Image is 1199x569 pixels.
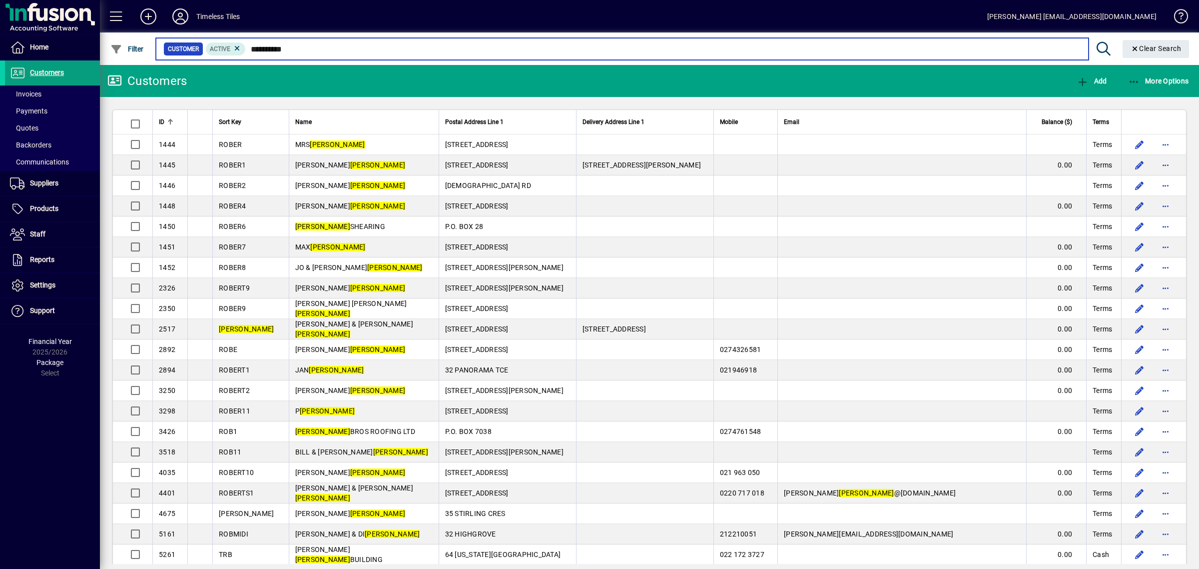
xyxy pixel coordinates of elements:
button: More options [1158,280,1174,296]
span: 2892 [159,345,175,353]
em: [PERSON_NAME] [350,345,405,353]
td: 0.00 [1026,257,1086,278]
span: Terms [1093,365,1112,375]
span: ROBER11 [219,407,250,415]
span: [PERSON_NAME] @[DOMAIN_NAME] [784,489,956,497]
span: Terms [1093,406,1112,416]
td: 0.00 [1026,278,1086,298]
span: 2350 [159,304,175,312]
button: Edit [1132,321,1148,337]
span: Payments [10,107,47,115]
button: More options [1158,403,1174,419]
button: Edit [1132,341,1148,357]
button: Edit [1132,218,1148,234]
span: Terms [1093,426,1112,436]
span: 1448 [159,202,175,210]
button: More options [1158,300,1174,316]
a: Quotes [5,119,100,136]
span: Communications [10,158,69,166]
em: [PERSON_NAME] [350,284,405,292]
span: Financial Year [28,337,72,345]
span: BILL & [PERSON_NAME] [295,448,428,456]
span: Terms [1093,529,1112,539]
span: Staff [30,230,45,238]
button: Edit [1132,198,1148,214]
span: [STREET_ADDRESS][PERSON_NAME] [445,263,564,271]
span: ROB1 [219,427,237,435]
span: 5161 [159,530,175,538]
em: [PERSON_NAME] [350,161,405,169]
span: 3250 [159,386,175,394]
em: [PERSON_NAME] [839,489,894,497]
button: Edit [1132,403,1148,419]
span: Terms [1093,508,1112,518]
span: [PERSON_NAME] [295,202,406,210]
span: 2894 [159,366,175,374]
div: Timeless Tiles [196,8,240,24]
em: [PERSON_NAME] [295,309,350,317]
span: [PERSON_NAME] & DI [295,530,420,538]
span: Backorders [10,141,51,149]
span: 64 [US_STATE][GEOGRAPHIC_DATA] [445,550,561,558]
button: Edit [1132,177,1148,193]
span: Invoices [10,90,41,98]
a: Backorders [5,136,100,153]
button: Edit [1132,464,1148,480]
em: [PERSON_NAME] [367,263,422,271]
span: Terms [1093,221,1112,231]
span: [PERSON_NAME] [295,181,406,189]
span: Terms [1093,283,1112,293]
a: Reports [5,247,100,272]
span: 3298 [159,407,175,415]
span: 3426 [159,427,175,435]
span: [PERSON_NAME] [295,284,406,292]
em: [PERSON_NAME] [219,325,274,333]
span: [STREET_ADDRESS] [445,325,509,333]
div: ID [159,116,181,127]
a: Home [5,35,100,60]
span: ROBMIDI [219,530,248,538]
a: Suppliers [5,171,100,196]
div: Name [295,116,433,127]
div: Mobile [720,116,771,127]
td: 0.00 [1026,237,1086,257]
button: More options [1158,177,1174,193]
span: Terms [1093,385,1112,395]
span: Terms [1093,324,1112,334]
td: 0.00 [1026,339,1086,360]
a: Support [5,298,100,323]
span: SHEARING [295,222,385,230]
span: Delivery Address Line 1 [583,116,644,127]
span: ROBERT1 [219,366,250,374]
span: Quotes [10,124,38,132]
button: Edit [1132,157,1148,173]
span: [PERSON_NAME] [219,509,274,517]
td: 0.00 [1026,483,1086,503]
span: Sort Key [219,116,241,127]
span: [PERSON_NAME] [295,509,406,517]
span: 0220 717 018 [720,489,764,497]
span: [PERSON_NAME] BUILDING [295,545,383,563]
span: Terms [1093,488,1112,498]
button: More options [1158,423,1174,439]
span: Customers [30,68,64,76]
div: Balance ($) [1033,116,1081,127]
button: More options [1158,218,1174,234]
span: [PERSON_NAME] [295,386,406,394]
em: [PERSON_NAME] [300,407,355,415]
span: 1450 [159,222,175,230]
button: More options [1158,136,1174,152]
span: 4401 [159,489,175,497]
span: Terms [1093,180,1112,190]
span: TRB [219,550,232,558]
span: ROB11 [219,448,241,456]
span: [PERSON_NAME] [295,345,406,353]
button: More options [1158,198,1174,214]
span: Settings [30,281,55,289]
span: ROBER8 [219,263,246,271]
button: More options [1158,546,1174,562]
button: Edit [1132,362,1148,378]
span: [PERSON_NAME][EMAIL_ADDRESS][DOMAIN_NAME] [784,530,953,538]
span: 1451 [159,243,175,251]
em: [PERSON_NAME] [373,448,428,456]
